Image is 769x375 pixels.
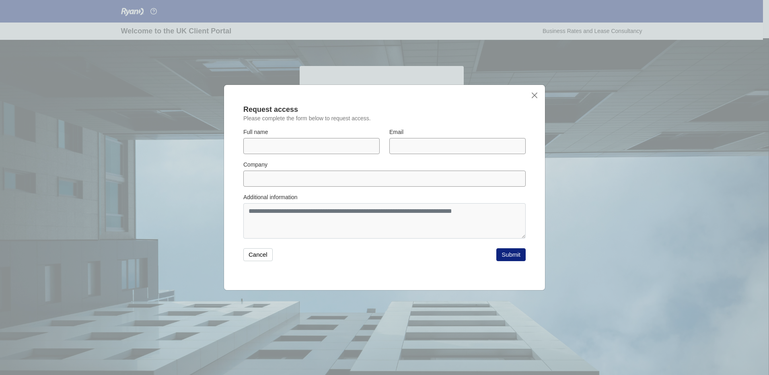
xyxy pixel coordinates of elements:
button: Cancel [243,248,273,261]
div: Request access [243,104,526,115]
button: close [530,91,539,100]
p: Please complete the form below to request access. [243,115,526,122]
label: Additional information [243,193,298,202]
button: Submit [496,248,526,261]
label: Company [243,161,267,169]
label: Full name [243,128,268,136]
label: Email [389,128,403,136]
